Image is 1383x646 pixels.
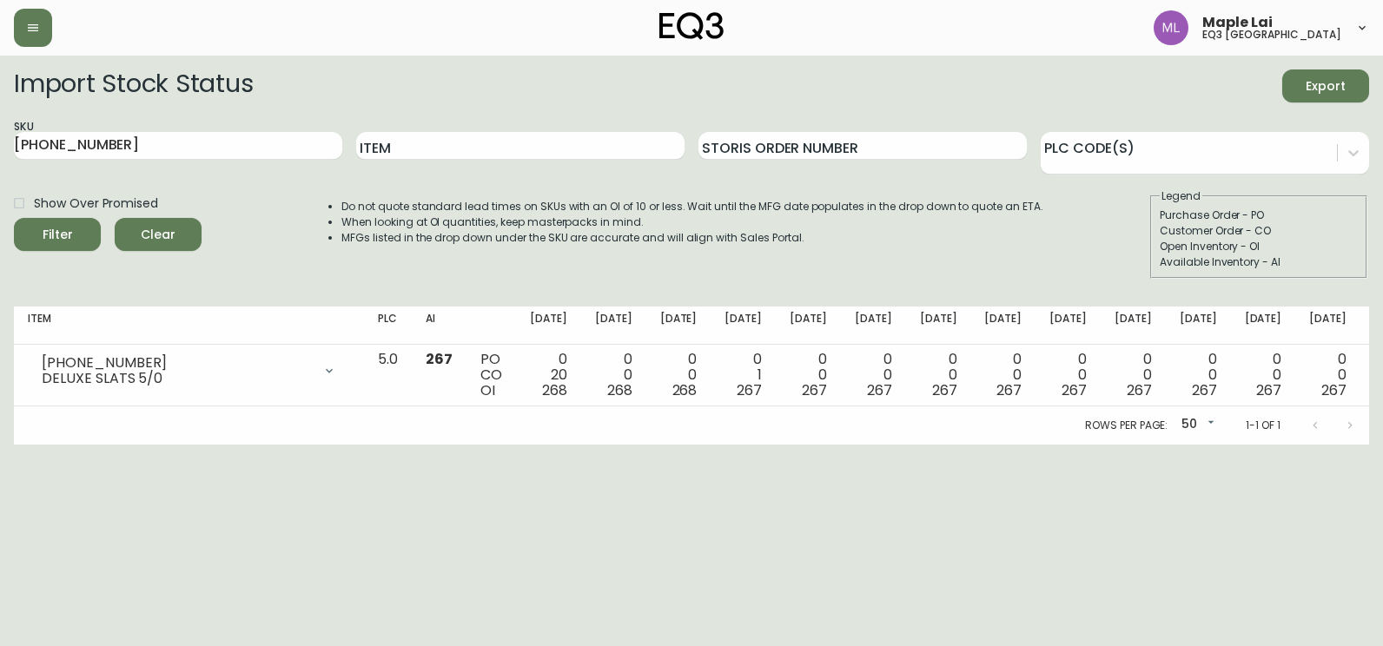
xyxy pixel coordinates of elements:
th: [DATE] [646,307,711,345]
span: 268 [542,380,567,400]
span: OI [480,380,495,400]
span: Clear [129,224,188,246]
span: 267 [802,380,827,400]
th: [DATE] [711,307,776,345]
div: 0 0 [855,352,892,399]
span: Maple Lai [1202,16,1273,30]
th: [DATE] [1295,307,1360,345]
span: 267 [426,349,453,369]
img: logo [659,12,724,40]
button: Filter [14,218,101,251]
p: 1-1 of 1 [1246,418,1280,433]
span: 267 [1192,380,1217,400]
th: [DATE] [1101,307,1166,345]
div: 0 0 [1180,352,1217,399]
div: 0 0 [1115,352,1152,399]
span: 267 [1127,380,1152,400]
th: [DATE] [1231,307,1296,345]
p: Rows per page: [1085,418,1168,433]
div: [PHONE_NUMBER] [42,355,312,371]
button: Export [1282,69,1369,102]
span: 267 [1062,380,1087,400]
th: [DATE] [516,307,581,345]
th: [DATE] [581,307,646,345]
th: [DATE] [776,307,841,345]
h2: Import Stock Status [14,69,253,102]
th: PLC [364,307,412,345]
div: 0 0 [1049,352,1087,399]
div: Available Inventory - AI [1160,254,1358,270]
span: Show Over Promised [34,194,158,213]
legend: Legend [1160,188,1202,204]
li: Do not quote standard lead times on SKUs with an OI of 10 or less. Wait until the MFG date popula... [341,199,1043,214]
h5: eq3 [GEOGRAPHIC_DATA] [1202,30,1341,40]
span: 267 [1256,380,1281,400]
div: 0 0 [1245,352,1282,399]
th: [DATE] [906,307,971,345]
span: 267 [1321,380,1347,400]
div: 50 [1175,411,1218,439]
span: 267 [996,380,1022,400]
div: 0 0 [920,352,957,399]
div: 0 0 [1309,352,1347,399]
div: DELUXE SLATS 5/0 [42,371,312,386]
div: Open Inventory - OI [1160,239,1358,254]
div: Filter [43,224,73,246]
div: 0 0 [984,352,1022,399]
div: PO CO [480,352,502,399]
span: 267 [867,380,892,400]
span: Export [1296,76,1355,97]
img: 61e28cffcf8cc9f4e300d877dd684943 [1154,10,1188,45]
th: [DATE] [1166,307,1231,345]
th: [DATE] [1036,307,1101,345]
div: 0 20 [530,352,567,399]
span: 268 [607,380,632,400]
th: AI [412,307,467,345]
th: [DATE] [970,307,1036,345]
button: Clear [115,218,202,251]
div: 0 0 [660,352,698,399]
span: 267 [737,380,762,400]
li: When looking at OI quantities, keep masterpacks in mind. [341,214,1043,230]
div: Customer Order - CO [1160,223,1358,239]
span: 267 [932,380,957,400]
div: [PHONE_NUMBER]DELUXE SLATS 5/0 [28,352,350,390]
div: Purchase Order - PO [1160,208,1358,223]
div: 0 1 [725,352,762,399]
div: 0 0 [790,352,827,399]
th: [DATE] [841,307,906,345]
th: Item [14,307,364,345]
td: 5.0 [364,345,412,406]
div: 0 0 [595,352,632,399]
span: 268 [672,380,698,400]
li: MFGs listed in the drop down under the SKU are accurate and will align with Sales Portal. [341,230,1043,246]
